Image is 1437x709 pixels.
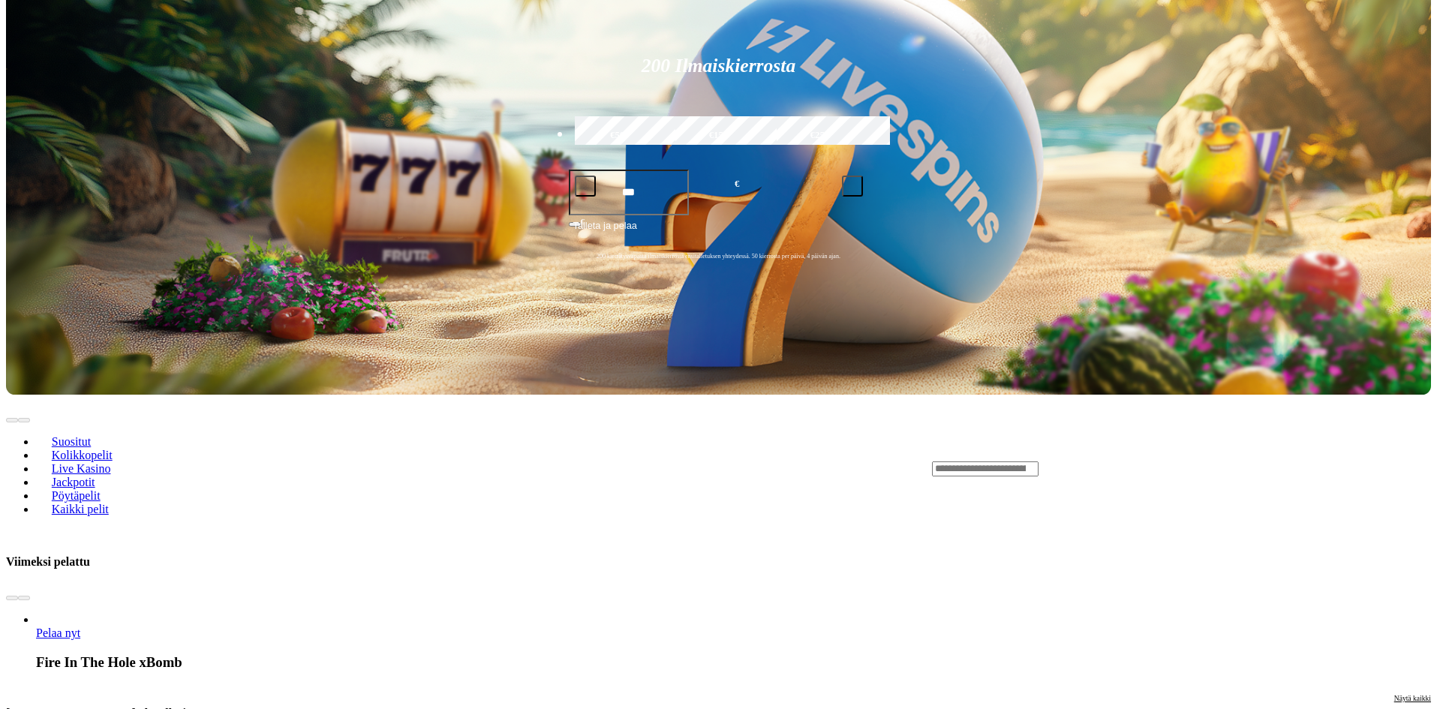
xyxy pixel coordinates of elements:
button: next slide [18,596,30,600]
span: Pelaa nyt [36,626,80,639]
a: Kolikkopelit [36,443,128,466]
button: minus icon [575,176,596,197]
label: €250 [773,114,866,158]
span: Kolikkopelit [46,449,119,461]
button: prev slide [6,596,18,600]
nav: Lobby [6,410,902,528]
input: Search [932,461,1039,476]
span: Pöytäpelit [46,489,107,502]
span: Live Kasino [46,462,117,475]
a: Jackpotit [36,470,110,493]
header: Lobby [6,395,1431,542]
button: Talleta ja pelaa [569,218,869,246]
span: Suositut [46,435,97,448]
span: € [581,217,585,226]
a: Live Kasino [36,457,126,479]
span: Kaikki pelit [46,503,115,515]
span: € [735,177,739,191]
span: Näytä kaikki [1394,694,1431,702]
span: Jackpotit [46,476,101,488]
button: next slide [18,418,30,422]
button: prev slide [6,418,18,422]
button: plus icon [842,176,863,197]
h3: Viimeksi pelattu [6,554,90,569]
label: €150 [672,114,765,158]
a: Kaikki pelit [36,497,125,520]
span: Talleta ja pelaa [573,218,637,245]
label: €50 [571,114,664,158]
a: Suositut [36,430,107,452]
a: Pöytäpelit [36,484,116,506]
a: Fire In The Hole xBomb [36,626,80,639]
